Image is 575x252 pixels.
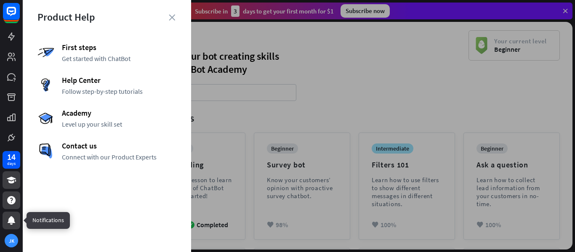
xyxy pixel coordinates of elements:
[62,153,176,161] span: Connect with our Product Experts
[62,108,176,118] span: Academy
[3,151,20,169] a: 14 days
[62,141,176,151] span: Contact us
[5,234,18,247] div: JK
[37,11,176,24] div: Product Help
[7,161,16,167] div: days
[62,75,176,85] span: Help Center
[62,120,176,128] span: Level up your skill set
[62,87,176,95] span: Follow step-by-step tutorials
[62,42,176,52] span: First steps
[7,153,16,161] div: 14
[7,3,32,29] button: Open LiveChat chat widget
[169,14,175,21] i: close
[62,54,176,63] span: Get started with ChatBot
